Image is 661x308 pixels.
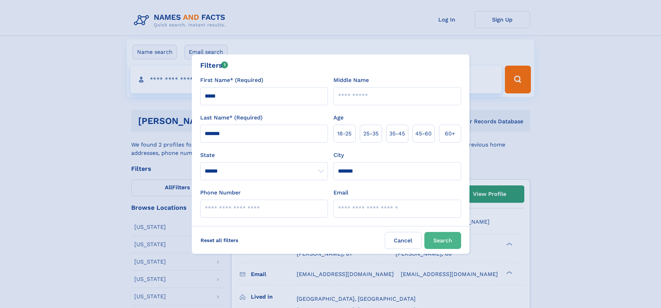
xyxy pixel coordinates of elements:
[200,60,228,70] div: Filters
[424,232,461,249] button: Search
[389,130,405,138] span: 35‑45
[333,76,369,84] label: Middle Name
[200,76,263,84] label: First Name* (Required)
[200,114,263,122] label: Last Name* (Required)
[385,232,422,249] label: Cancel
[196,232,243,249] label: Reset all filters
[333,151,344,159] label: City
[445,130,455,138] span: 60+
[200,189,241,197] label: Phone Number
[333,189,348,197] label: Email
[337,130,351,138] span: 18‑25
[200,151,328,159] label: State
[363,130,379,138] span: 25‑35
[333,114,344,122] label: Age
[415,130,432,138] span: 45‑60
